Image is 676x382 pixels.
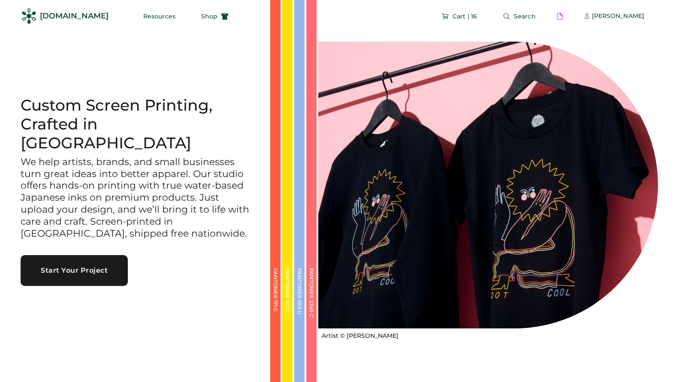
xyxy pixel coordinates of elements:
[492,8,546,25] button: Search
[273,268,278,354] div: PANTONE® 171 C
[514,13,536,19] span: Search
[201,13,217,19] span: Shop
[21,9,36,24] img: Rendered Logo - Screens
[297,268,302,354] div: PANTONE® 659 U
[309,268,314,354] div: PANTONE® 2345 C
[453,13,477,19] span: Cart | 16
[40,11,109,21] div: [DOMAIN_NAME]
[322,332,398,340] div: Artist © [PERSON_NAME]
[592,12,644,21] div: [PERSON_NAME]
[21,156,250,240] h3: We help artists, brands, and small businesses turn great ideas into better apparel. Our studio of...
[21,255,128,286] button: Start Your Project
[21,96,250,153] h1: Custom Screen Printing, Crafted in [GEOGRAPHIC_DATA]
[431,8,487,25] button: Cart | 16
[285,268,290,354] div: PANTONE® 102 C
[191,8,239,25] button: Shop
[318,328,398,340] a: Artist © [PERSON_NAME]
[133,8,186,25] button: Resources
